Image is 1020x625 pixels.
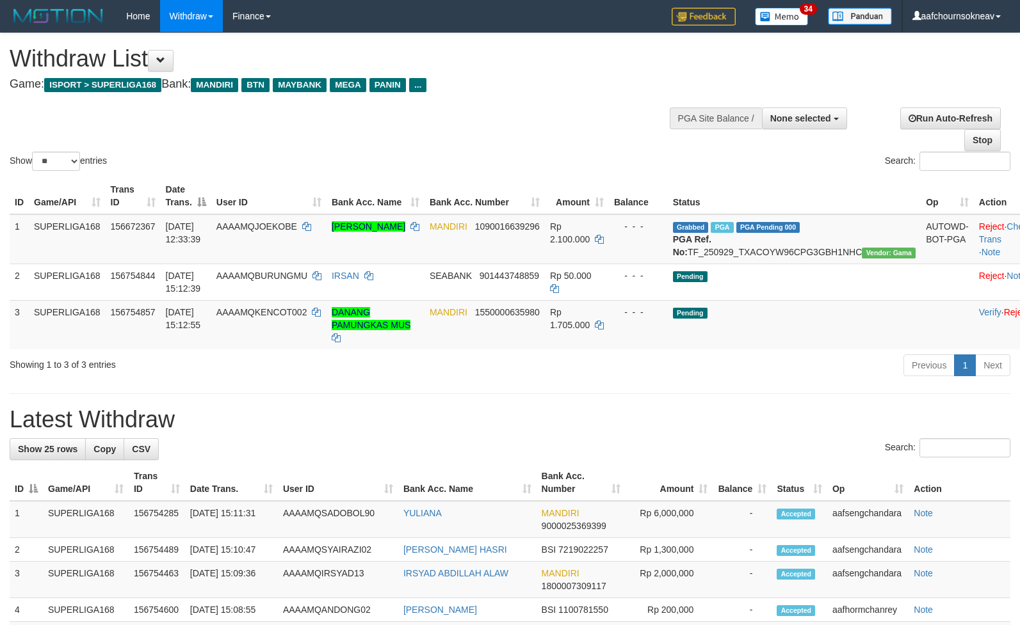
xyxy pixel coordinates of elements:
[614,269,663,282] div: - - -
[85,438,124,460] a: Copy
[327,178,425,214] th: Bank Acc. Name: activate to sort column ascending
[614,306,663,319] div: - - -
[43,538,129,562] td: SUPERLIGA168
[369,78,406,92] span: PANIN
[216,307,307,317] span: AAAAMQKENCOT002
[330,78,366,92] span: MEGA
[10,214,29,264] td: 1
[827,598,909,622] td: aafhormchanrey
[278,538,398,562] td: AAAAMQSYAIRAZI02
[713,598,772,622] td: -
[132,444,150,454] span: CSV
[211,178,327,214] th: User ID: activate to sort column ascending
[713,464,772,501] th: Balance: activate to sort column ascending
[542,521,606,531] span: Copy 9000025369399 to clipboard
[241,78,270,92] span: BTN
[713,562,772,598] td: -
[10,264,29,300] td: 2
[827,562,909,598] td: aafsengchandara
[711,222,733,233] span: Marked by aafsengchandara
[129,464,185,501] th: Trans ID: activate to sort column ascending
[129,538,185,562] td: 156754489
[166,221,201,244] span: [DATE] 12:33:39
[909,464,1010,501] th: Action
[278,464,398,501] th: User ID: activate to sort column ascending
[558,605,608,615] span: Copy 1100781550 to clipboard
[43,501,129,538] td: SUPERLIGA168
[921,178,974,214] th: Op: activate to sort column ascending
[755,8,809,26] img: Button%20Memo.svg
[550,307,590,330] span: Rp 1.705.000
[166,271,201,294] span: [DATE] 15:12:39
[332,271,359,281] a: IRSAN
[44,78,161,92] span: ISPORT > SUPERLIGA168
[885,152,1010,171] label: Search:
[914,568,933,578] a: Note
[736,222,800,233] span: PGA Pending
[111,271,156,281] span: 156754844
[409,78,426,92] span: ...
[827,538,909,562] td: aafsengchandara
[614,220,663,233] div: - - -
[403,568,508,578] a: IRSYAD ABDILLAH ALAW
[668,178,921,214] th: Status
[216,221,297,232] span: AAAAMQJOEKOBE
[762,107,847,129] button: None selected
[673,234,711,257] b: PGA Ref. No:
[106,178,161,214] th: Trans ID: activate to sort column ascending
[919,438,1010,457] input: Search:
[777,545,815,556] span: Accepted
[545,178,609,214] th: Amount: activate to sort column ascending
[18,444,77,454] span: Show 25 rows
[885,438,1010,457] label: Search:
[161,178,211,214] th: Date Trans.: activate to sort column descending
[827,501,909,538] td: aafsengchandara
[10,501,43,538] td: 1
[626,562,713,598] td: Rp 2,000,000
[129,501,185,538] td: 156754285
[129,598,185,622] td: 156754600
[900,107,1001,129] a: Run Auto-Refresh
[542,508,579,518] span: MANDIRI
[32,152,80,171] select: Showentries
[550,271,592,281] span: Rp 50.000
[800,3,817,15] span: 34
[10,538,43,562] td: 2
[129,562,185,598] td: 156754463
[430,307,467,317] span: MANDIRI
[10,438,86,460] a: Show 25 rows
[29,264,106,300] td: SUPERLIGA168
[185,538,278,562] td: [DATE] 15:10:47
[10,300,29,349] td: 3
[185,501,278,538] td: [DATE] 15:11:31
[777,509,815,519] span: Accepted
[919,152,1010,171] input: Search:
[921,214,974,264] td: AUTOWD-BOT-PGA
[10,353,416,371] div: Showing 1 to 3 of 3 entries
[914,605,933,615] a: Note
[216,271,307,281] span: AAAAMQBURUNGMU
[29,178,106,214] th: Game/API: activate to sort column ascending
[111,221,156,232] span: 156672367
[430,271,472,281] span: SEABANK
[673,271,708,282] span: Pending
[332,307,410,330] a: DANANG PAMUNGKAS MUS
[29,214,106,264] td: SUPERLIGA168
[670,107,762,129] div: PGA Site Balance /
[975,354,1010,376] a: Next
[278,562,398,598] td: AAAAMQIRSYAD13
[10,562,43,598] td: 3
[403,508,442,518] a: YULIANA
[10,152,107,171] label: Show entries
[10,407,1010,432] h1: Latest Withdraw
[278,598,398,622] td: AAAAMQANDONG02
[191,78,238,92] span: MANDIRI
[403,605,477,615] a: [PERSON_NAME]
[43,464,129,501] th: Game/API: activate to sort column ascending
[609,178,668,214] th: Balance
[672,8,736,26] img: Feedback.jpg
[398,464,537,501] th: Bank Acc. Name: activate to sort column ascending
[111,307,156,317] span: 156754857
[403,544,507,555] a: [PERSON_NAME] HASRI
[827,464,909,501] th: Op: activate to sort column ascending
